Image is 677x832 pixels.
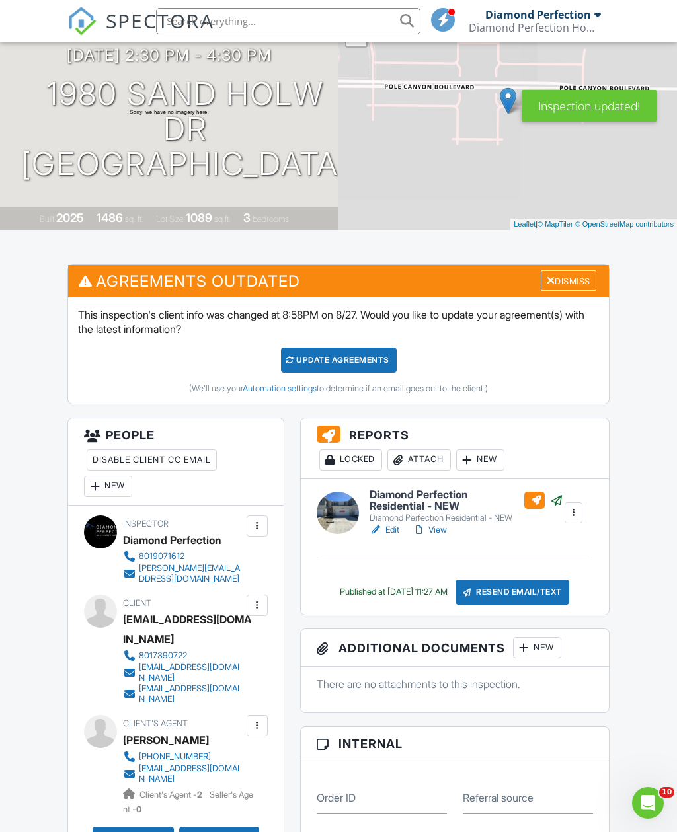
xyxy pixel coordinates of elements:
[370,513,564,523] div: Diamond Perfection Residential - NEW
[67,46,272,64] h3: [DATE] 2:30 pm - 4:30 pm
[56,211,84,225] div: 2025
[139,563,243,584] div: [PERSON_NAME][EMAIL_ADDRESS][DOMAIN_NAME]
[156,8,420,34] input: Search everything...
[370,489,564,524] a: Diamond Perfection Residential - NEW Diamond Perfection Residential - NEW
[139,790,204,800] span: Client's Agent -
[319,449,382,471] div: Locked
[78,383,598,394] div: (We'll use your to determine if an email goes out to the client.)
[123,598,151,608] span: Client
[139,763,243,784] div: [EMAIL_ADDRESS][DOMAIN_NAME]
[197,790,202,800] strong: 2
[139,662,243,683] div: [EMAIL_ADDRESS][DOMAIN_NAME]
[123,718,188,728] span: Client's Agent
[541,270,596,291] div: Dismiss
[243,383,317,393] a: Automation settings
[123,763,243,784] a: [EMAIL_ADDRESS][DOMAIN_NAME]
[123,609,253,649] div: [EMAIL_ADDRESS][DOMAIN_NAME]
[123,649,243,662] a: 8017390722
[632,787,664,819] iframe: Intercom live chat
[68,418,283,506] h3: People
[123,530,221,550] div: Diamond Perfection
[68,265,608,297] h3: Agreements Outdated
[575,220,674,228] a: © OpenStreetMap contributors
[21,77,349,181] h1: 1980 Sand Holw Dr [GEOGRAPHIC_DATA]
[522,90,657,122] div: Inspection updated!
[123,750,243,763] a: [PHONE_NUMBER]
[340,587,448,597] div: Published at [DATE] 11:27 AM
[370,523,399,537] a: Edit
[485,8,591,21] div: Diamond Perfection
[67,7,97,36] img: The Best Home Inspection Software - Spectora
[514,220,536,228] a: Leaflet
[106,7,214,34] span: SPECTORA
[123,550,243,563] a: 8019071612
[68,297,608,404] div: This inspection's client info was changed at 8:58PM on 8/27. Would you like to update your agreem...
[510,219,677,230] div: |
[214,214,231,224] span: sq.ft.
[123,563,243,584] a: [PERSON_NAME][EMAIL_ADDRESS][DOMAIN_NAME]
[139,683,243,704] div: [EMAIL_ADDRESS][DOMAIN_NAME]
[301,629,609,667] h3: Additional Documents
[301,418,609,479] h3: Reports
[123,730,209,750] a: [PERSON_NAME]
[67,18,214,46] a: SPECTORA
[281,348,397,373] div: Update Agreements
[84,476,132,497] div: New
[387,449,451,471] div: Attach
[513,637,561,658] div: New
[463,790,534,805] label: Referral source
[370,489,564,512] h6: Diamond Perfection Residential - NEW
[136,804,141,814] strong: 0
[139,551,184,562] div: 8019071612
[456,580,569,605] div: Resend Email/Text
[139,650,187,661] div: 8017390722
[538,220,573,228] a: © MapTiler
[243,211,251,225] div: 3
[40,214,54,224] span: Built
[469,21,601,34] div: Diamond Perfection Home & Property Inspections
[456,449,504,471] div: New
[97,211,123,225] div: 1486
[156,214,184,224] span: Lot Size
[123,662,243,683] a: [EMAIL_ADDRESS][DOMAIN_NAME]
[253,214,289,224] span: bedrooms
[301,727,609,761] h3: Internal
[317,790,356,805] label: Order ID
[186,211,212,225] div: 1089
[139,751,211,762] div: [PHONE_NUMBER]
[125,214,143,224] span: sq. ft.
[87,449,217,471] div: Disable Client CC Email
[659,787,674,798] span: 10
[123,519,169,529] span: Inspector
[317,677,593,691] p: There are no attachments to this inspection.
[123,683,243,704] a: [EMAIL_ADDRESS][DOMAIN_NAME]
[413,523,447,537] a: View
